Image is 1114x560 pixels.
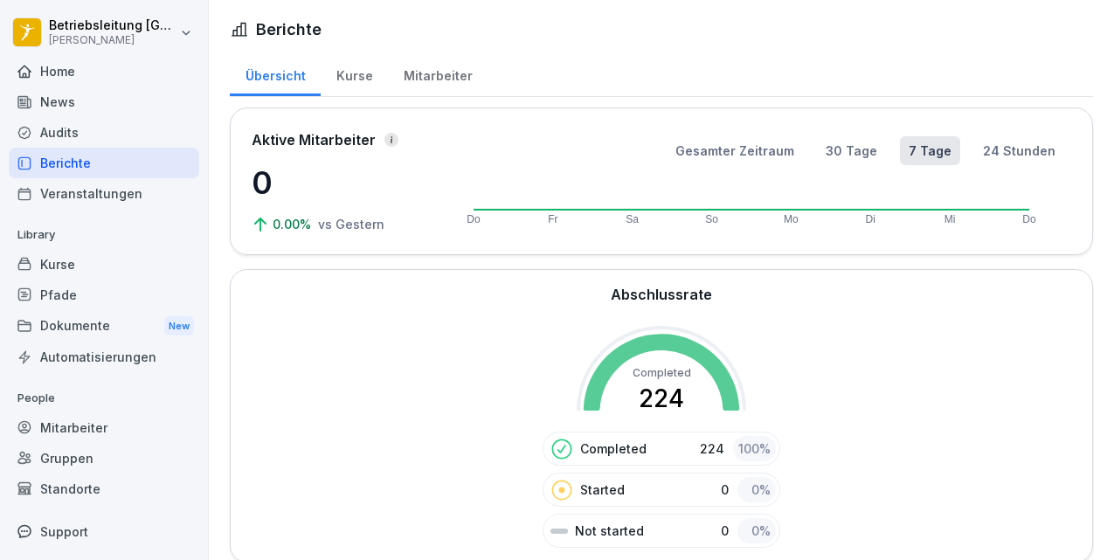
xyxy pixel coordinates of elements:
[626,213,639,225] text: Sa
[580,439,647,458] p: Completed
[273,215,315,233] p: 0.00%
[388,52,488,96] a: Mitarbeiter
[9,412,199,443] a: Mitarbeiter
[721,480,729,499] p: 0
[733,436,776,461] div: 100 %
[548,213,557,225] text: Fr
[737,518,776,543] div: 0 %
[9,249,199,280] a: Kurse
[784,213,799,225] text: Mo
[705,213,718,225] text: So
[9,342,199,372] a: Automatisierungen
[256,17,322,41] h1: Berichte
[580,480,625,499] p: Started
[9,310,199,342] div: Dokumente
[1023,213,1037,225] text: Do
[974,136,1064,165] button: 24 Stunden
[900,136,960,165] button: 7 Tage
[700,439,724,458] p: 224
[9,56,199,86] a: Home
[9,280,199,310] a: Pfade
[667,136,803,165] button: Gesamter Zeitraum
[575,522,644,540] p: Not started
[9,474,199,504] a: Standorte
[9,117,199,148] a: Audits
[9,443,199,474] a: Gruppen
[9,384,199,412] p: People
[252,159,426,206] p: 0
[321,52,388,96] a: Kurse
[9,310,199,342] a: DokumenteNew
[866,213,875,225] text: Di
[9,221,199,249] p: Library
[9,86,199,117] a: News
[49,34,176,46] p: [PERSON_NAME]
[164,316,194,336] div: New
[817,136,886,165] button: 30 Tage
[737,477,776,502] div: 0 %
[9,178,199,209] a: Veranstaltungen
[9,148,199,178] a: Berichte
[252,129,376,150] p: Aktive Mitarbeiter
[611,284,712,305] h2: Abschlussrate
[230,52,321,96] a: Übersicht
[721,522,729,540] p: 0
[9,516,199,547] div: Support
[318,215,384,233] p: vs Gestern
[49,18,176,33] p: Betriebsleitung [GEOGRAPHIC_DATA]
[467,213,481,225] text: Do
[944,213,956,225] text: Mi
